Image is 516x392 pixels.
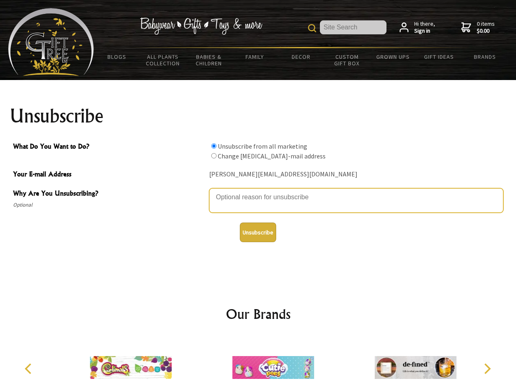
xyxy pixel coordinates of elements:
[140,18,262,35] img: Babywear - Gifts - Toys & more
[240,223,276,242] button: Unsubscribe
[414,27,435,35] strong: Sign in
[140,48,186,72] a: All Plants Collection
[13,141,205,153] span: What Do You Want to Do?
[16,304,500,324] h2: Our Brands
[20,360,38,378] button: Previous
[13,200,205,210] span: Optional
[211,143,217,149] input: What Do You Want to Do?
[10,106,507,126] h1: Unsubscribe
[13,169,205,181] span: Your E-mail Address
[320,20,386,34] input: Site Search
[8,8,94,76] img: Babyware - Gifts - Toys and more...
[478,360,496,378] button: Next
[324,48,370,72] a: Custom Gift Box
[211,153,217,158] input: What Do You Want to Do?
[461,20,495,35] a: 0 items$0.00
[416,48,462,65] a: Gift Ideas
[209,188,503,213] textarea: Why Are You Unsubscribing?
[186,48,232,72] a: Babies & Children
[278,48,324,65] a: Decor
[414,20,435,35] span: Hi there,
[400,20,435,35] a: Hi there,Sign in
[232,48,278,65] a: Family
[477,27,495,35] strong: $0.00
[370,48,416,65] a: Grown Ups
[218,142,307,150] label: Unsubscribe from all marketing
[477,20,495,35] span: 0 items
[462,48,508,65] a: Brands
[13,188,205,200] span: Why Are You Unsubscribing?
[94,48,140,65] a: BLOGS
[209,168,503,181] div: [PERSON_NAME][EMAIL_ADDRESS][DOMAIN_NAME]
[308,24,316,32] img: product search
[218,152,326,160] label: Change [MEDICAL_DATA]-mail address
